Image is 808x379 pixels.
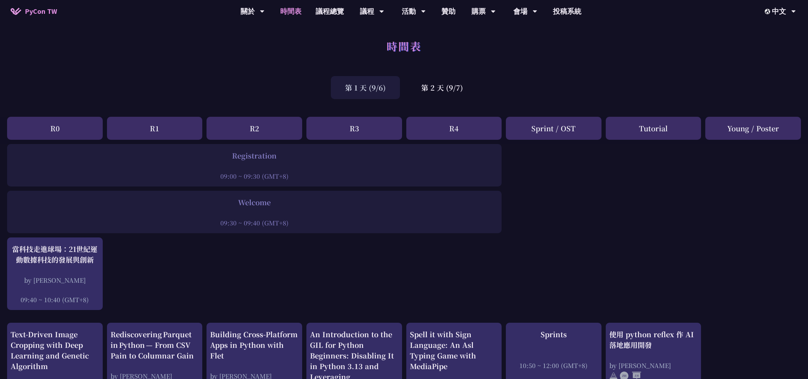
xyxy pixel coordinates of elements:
div: R1 [107,117,203,140]
h1: 時間表 [386,35,422,57]
div: 09:40 ~ 10:40 (GMT+8) [11,295,99,304]
div: 09:30 ~ 09:40 (GMT+8) [11,218,498,227]
div: 第 2 天 (9/7) [407,76,477,99]
div: Building Cross-Platform Apps in Python with Flet [210,329,299,361]
div: by [PERSON_NAME] [11,276,99,285]
div: R4 [406,117,502,140]
div: by [PERSON_NAME] [609,361,698,370]
div: Text-Driven Image Cropping with Deep Learning and Genetic Algorithm [11,329,99,372]
div: R2 [207,117,302,140]
div: R0 [7,117,103,140]
img: Locale Icon [765,9,772,14]
span: PyCon TW [25,6,57,17]
div: Sprints [509,329,598,340]
div: R3 [306,117,402,140]
div: 第 1 天 (9/6) [331,76,400,99]
div: Sprint / OST [506,117,601,140]
div: Young / Poster [705,117,801,140]
div: Rediscovering Parquet in Python — From CSV Pain to Columnar Gain [111,329,199,361]
a: 當科技走進球場：21世紀運動數據科技的發展與創新 by [PERSON_NAME] 09:40 ~ 10:40 (GMT+8) [11,244,99,304]
div: Spell it with Sign Language: An Asl Typing Game with MediaPipe [410,329,498,372]
div: 當科技走進球場：21世紀運動數據科技的發展與創新 [11,244,99,265]
img: Home icon of PyCon TW 2025 [11,8,21,15]
div: Tutorial [606,117,701,140]
div: Welcome [11,197,498,208]
a: PyCon TW [4,2,64,20]
div: Registration [11,150,498,161]
div: 使用 python reflex 作 AI 落地應用開發 [609,329,698,350]
div: 10:50 ~ 12:00 (GMT+8) [509,361,598,370]
div: 09:00 ~ 09:30 (GMT+8) [11,172,498,180]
